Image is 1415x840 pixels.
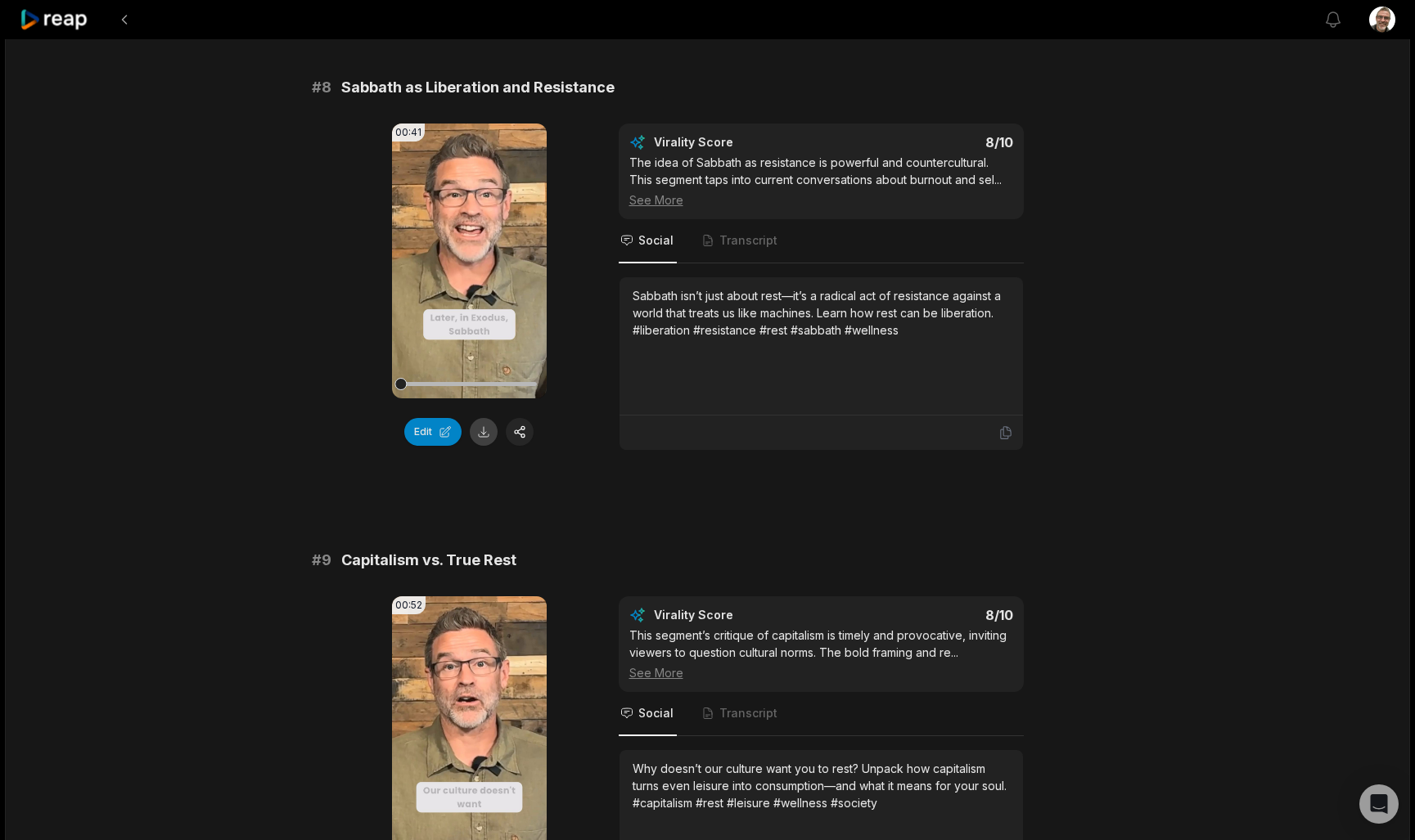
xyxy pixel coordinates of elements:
span: Capitalism vs. True Rest [341,549,516,572]
video: Your browser does not support mp4 format. [392,124,547,398]
div: Sabbath isn’t just about rest—it’s a radical act of resistance against a world that treats us lik... [633,287,1010,339]
div: See More [629,664,1013,681]
div: Why doesn’t our culture want you to rest? Unpack how capitalism turns even leisure into consumpti... [633,760,1010,811]
nav: Tabs [619,692,1024,736]
div: See More [629,191,1013,209]
span: # 8 [312,76,331,99]
div: Open Intercom Messenger [1359,784,1399,824]
div: This segment’s critique of capitalism is timely and provocative, inviting viewers to question cul... [629,627,1013,681]
span: # 9 [312,549,331,572]
span: Transcript [719,705,777,721]
span: Social [638,705,674,721]
button: Edit [404,418,462,446]
div: 8 /10 [837,134,1013,150]
span: Transcript [719,232,777,249]
nav: Tabs [619,219,1024,263]
div: Virality Score [654,607,830,623]
div: Virality Score [654,134,830,150]
div: The idea of Sabbath as resistance is powerful and countercultural. This segment taps into current... [629,154,1013,209]
span: Sabbath as Liberation and Resistance [341,76,615,99]
span: Social [638,232,674,249]
div: 8 /10 [837,607,1013,623]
